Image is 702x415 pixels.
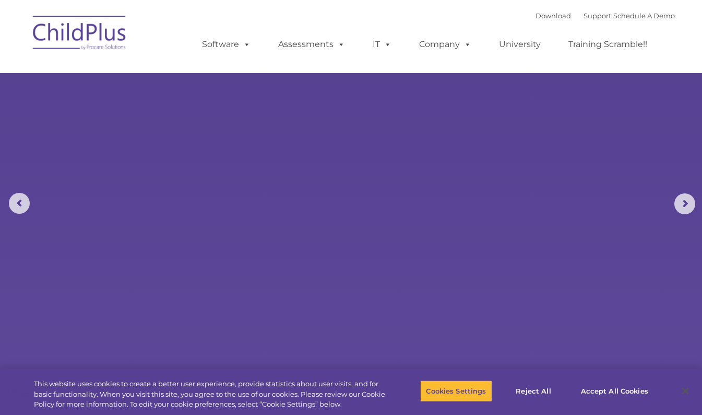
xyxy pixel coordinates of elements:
a: Software [192,34,261,55]
img: ChildPlus by Procare Solutions [28,8,132,61]
button: Close [674,379,697,402]
a: Download [536,11,571,20]
button: Accept All Cookies [575,380,654,402]
a: Schedule A Demo [613,11,675,20]
a: IT [362,34,402,55]
button: Cookies Settings [420,380,492,402]
button: Reject All [501,380,566,402]
a: University [489,34,551,55]
span: Last name [145,69,177,77]
a: Support [584,11,611,20]
font: | [536,11,675,20]
a: Company [409,34,482,55]
div: This website uses cookies to create a better user experience, provide statistics about user visit... [34,379,386,410]
a: Assessments [268,34,355,55]
a: Training Scramble!! [558,34,658,55]
span: Phone number [145,112,189,120]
